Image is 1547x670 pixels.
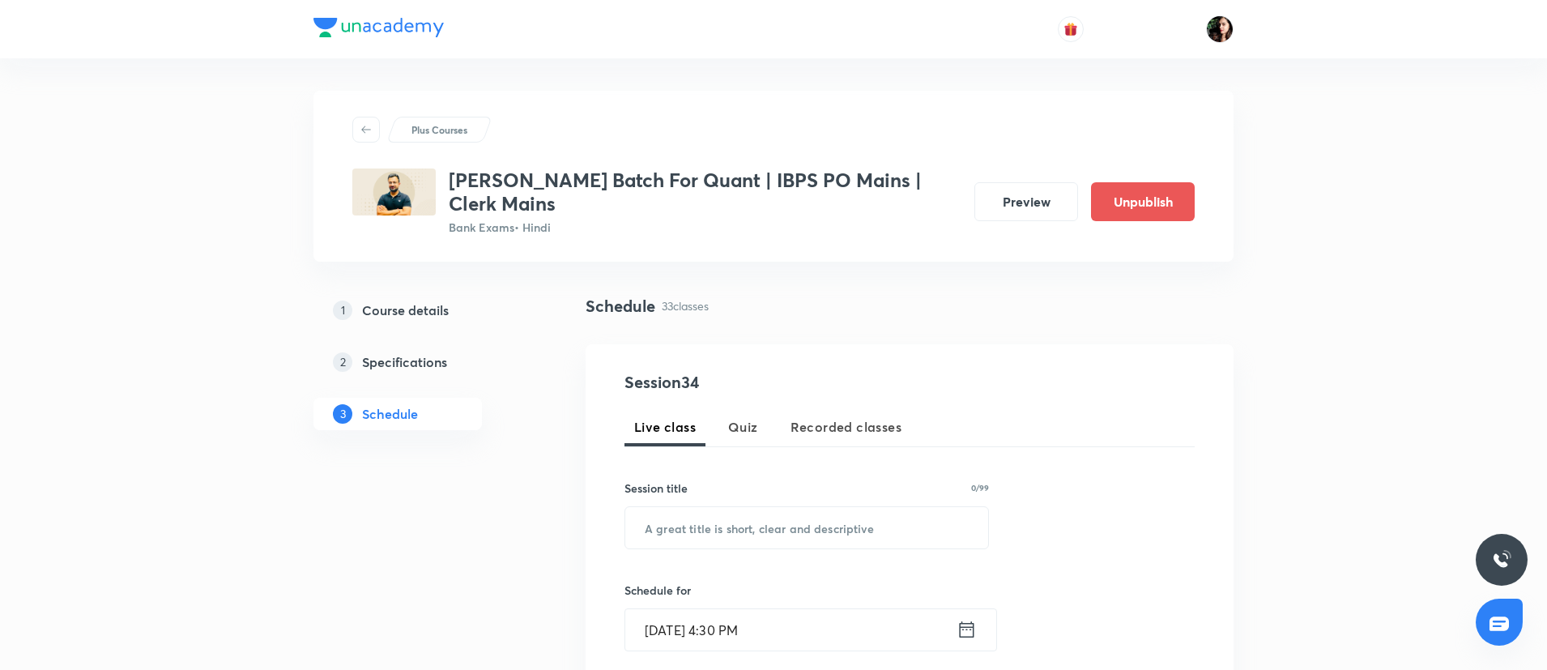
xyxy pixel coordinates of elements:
button: avatar [1058,16,1084,42]
img: ttu [1492,550,1511,570]
img: Company Logo [313,18,444,37]
a: Company Logo [313,18,444,41]
p: Plus Courses [411,122,467,137]
p: Bank Exams • Hindi [449,219,961,236]
h6: Session title [624,480,688,497]
h3: [PERSON_NAME] Batch For Quant | IBPS PO Mains | Clerk Mains [449,169,961,216]
h4: Schedule [586,294,655,318]
input: A great title is short, clear and descriptive [625,507,988,548]
p: 2 [333,352,352,372]
p: 0/99 [971,484,989,492]
img: avatar [1063,22,1078,36]
h5: Schedule [362,404,418,424]
span: Live class [634,417,696,437]
h5: Specifications [362,352,447,372]
p: 1 [333,301,352,320]
h6: Schedule for [624,582,989,599]
p: 33 classes [662,297,709,314]
h5: Course details [362,301,449,320]
a: 1Course details [313,294,534,326]
img: Priyanka K [1206,15,1234,43]
p: 3 [333,404,352,424]
button: Preview [974,182,1078,221]
a: 2Specifications [313,346,534,378]
img: 37177BD6-5E93-4336-B1EF-C3EFB03E483D_plus.png [352,169,436,216]
span: Quiz [728,417,758,437]
span: Recorded classes [791,417,901,437]
h4: Session 34 [624,370,920,395]
button: Unpublish [1091,182,1195,221]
